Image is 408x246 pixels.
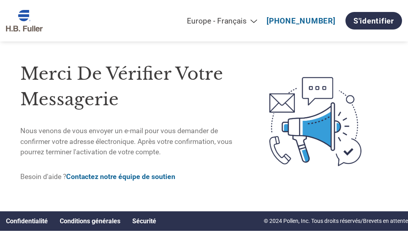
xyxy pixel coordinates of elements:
[6,217,48,225] a: Confidentialité
[6,10,43,32] img: HB Fuller
[20,63,223,110] font: Merci de vérifier votre messagerie
[60,217,120,225] a: Conditions générales
[264,218,408,224] font: © 2024 Pollen, Inc. Tous droits réservés/Brevets en attente
[132,217,156,225] a: Sécurité
[20,173,66,181] font: Besoin d'aide ?
[267,16,335,26] a: [PHONE_NUMBER]
[66,173,175,181] a: Contactez notre équipe de soutien
[353,16,394,26] font: S'identifier
[20,127,232,156] font: Nous venons de vous envoyer un e-mail pour vous demander de confirmer votre adresse électronique....
[243,66,388,178] img: e-mail ouvert
[345,12,402,30] a: S'identifier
